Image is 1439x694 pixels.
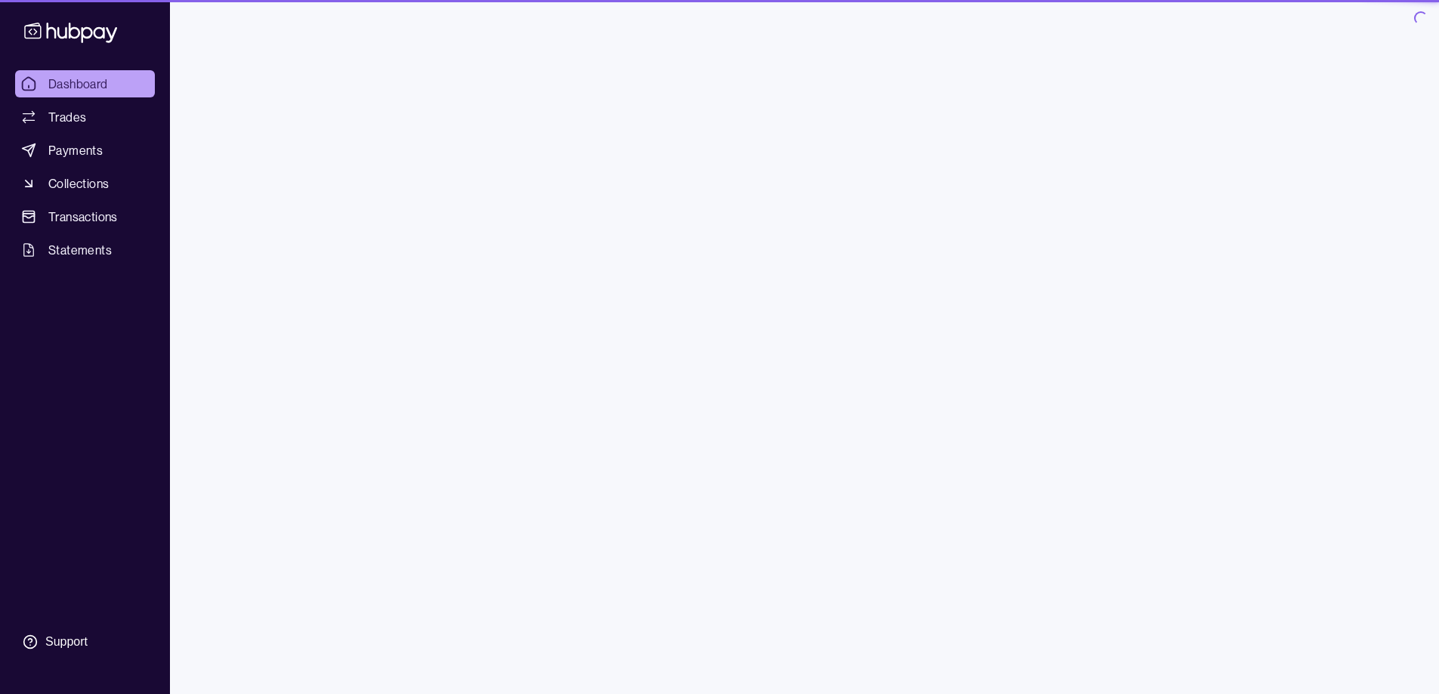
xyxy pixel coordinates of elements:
a: Collections [15,170,155,197]
a: Dashboard [15,70,155,97]
a: Support [15,626,155,658]
div: Support [45,634,88,650]
a: Statements [15,236,155,264]
a: Payments [15,137,155,164]
span: Statements [48,241,112,259]
a: Trades [15,103,155,131]
span: Trades [48,108,86,126]
a: Transactions [15,203,155,230]
span: Dashboard [48,75,108,93]
span: Collections [48,174,109,193]
span: Transactions [48,208,118,226]
span: Payments [48,141,103,159]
